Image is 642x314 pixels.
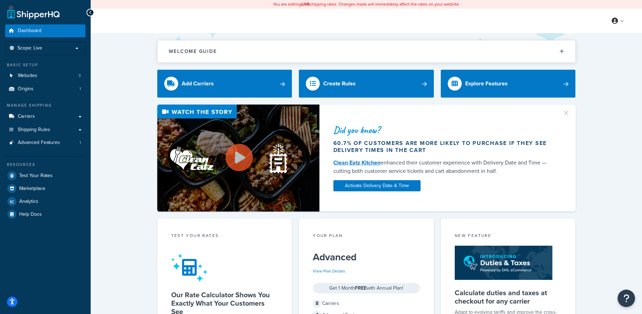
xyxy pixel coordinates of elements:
[5,208,85,221] a: Help Docs
[80,140,81,146] span: 1
[5,110,85,123] a: Carriers
[313,299,321,308] span: 8
[618,290,635,307] button: Open Resource Center
[19,199,38,205] span: Analytics
[80,86,81,92] span: 1
[323,79,356,89] div: Create Rules
[5,123,85,136] a: Shipping Rules
[158,40,575,62] button: Welcome Guide
[333,180,421,191] a: Activate Delivery Date & Time
[5,69,85,82] a: Websites3
[333,159,554,175] div: enhanced their customer experience with Delivery Date and Time — cutting both customer service ti...
[455,289,562,305] h5: Calculate duties and taxes at checkout for any carrier
[19,173,53,179] span: Test Your Rates
[5,69,85,82] li: Websites
[18,28,41,34] span: Dashboard
[333,125,554,135] div: Did you know?
[18,127,50,133] span: Shipping Rules
[301,1,310,7] b: LIVE
[5,182,85,195] a: Marketplace
[441,70,576,98] a: Explore Features
[169,49,217,54] h2: Welcome Guide
[182,79,214,89] div: Add Carriers
[313,283,420,293] div: Get 1 Month with Annual Plan!
[19,186,45,192] span: Marketplace
[5,136,85,149] a: Advanced Features1
[18,86,33,92] span: Origins
[5,162,85,168] div: Resources
[465,79,508,89] div: Explore Features
[18,73,37,79] span: Websites
[5,62,85,68] div: Basic Setup
[18,140,60,146] span: Advanced Features
[171,232,278,240] div: Test your rates
[5,136,85,149] li: Advanced Features
[313,252,420,263] h5: Advanced
[333,140,554,154] div: 60.7% of customers are more likely to purchase if they see delivery times in the cart
[5,24,85,37] a: Dashboard
[5,83,85,95] li: Origins
[313,232,420,240] div: Your Plan
[299,70,434,98] a: Create Rules
[5,83,85,95] a: Origins1
[5,102,85,108] div: Manage Shipping
[5,195,85,208] a: Analytics
[18,114,35,120] span: Carriers
[19,212,42,217] span: Help Docs
[355,284,367,292] strong: FREE
[313,299,420,308] div: Carriers
[455,232,562,240] div: New Feature
[17,45,42,51] span: Scope: Live
[157,105,319,212] img: Video thumbnail
[78,73,81,79] span: 3
[313,268,345,274] a: View Plan Details
[333,159,380,167] a: Clean Eatz Kitchen
[157,70,292,98] a: Add Carriers
[5,169,85,182] a: Test Your Rates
